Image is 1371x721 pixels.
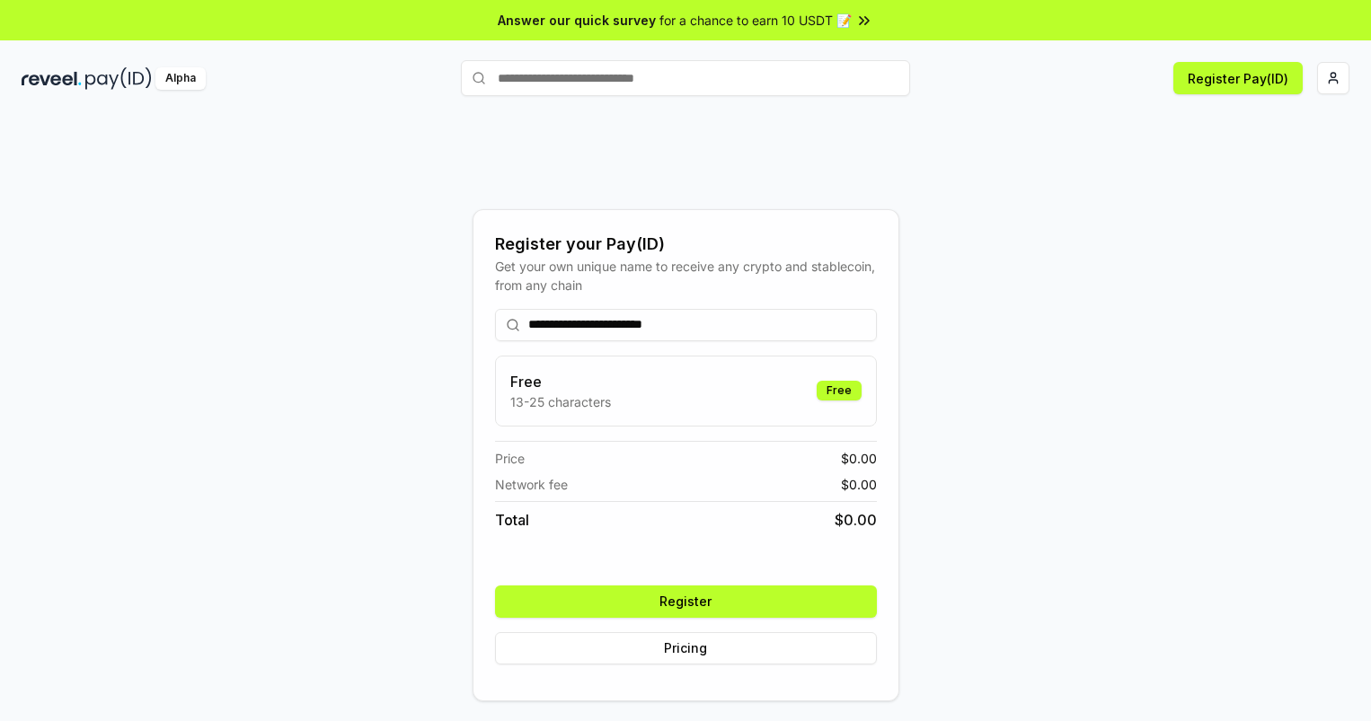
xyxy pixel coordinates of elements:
[498,11,656,30] span: Answer our quick survey
[510,371,611,392] h3: Free
[155,67,206,90] div: Alpha
[1173,62,1303,94] button: Register Pay(ID)
[495,509,529,531] span: Total
[22,67,82,90] img: reveel_dark
[841,475,877,494] span: $ 0.00
[495,232,877,257] div: Register your Pay(ID)
[510,392,611,411] p: 13-25 characters
[495,632,877,664] button: Pricing
[495,257,877,295] div: Get your own unique name to receive any crypto and stablecoin, from any chain
[495,449,525,468] span: Price
[85,67,152,90] img: pay_id
[817,381,862,400] div: Free
[835,509,877,531] span: $ 0.00
[659,11,852,30] span: for a chance to earn 10 USDT 📝
[495,475,568,494] span: Network fee
[841,449,877,468] span: $ 0.00
[495,585,877,618] button: Register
